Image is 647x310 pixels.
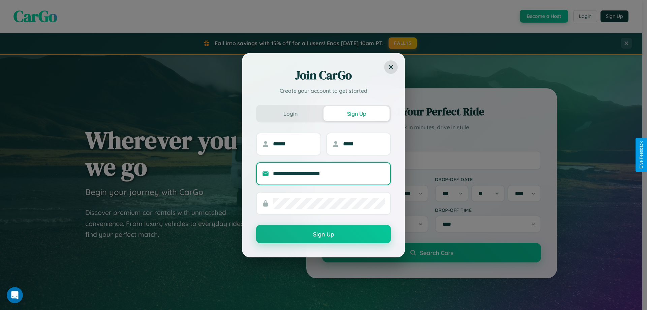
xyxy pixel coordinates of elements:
button: Sign Up [256,225,391,243]
h2: Join CarGo [256,67,391,83]
button: Login [257,106,323,121]
div: Give Feedback [639,141,644,169]
iframe: Intercom live chat [7,287,23,303]
button: Sign Up [323,106,390,121]
p: Create your account to get started [256,87,391,95]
